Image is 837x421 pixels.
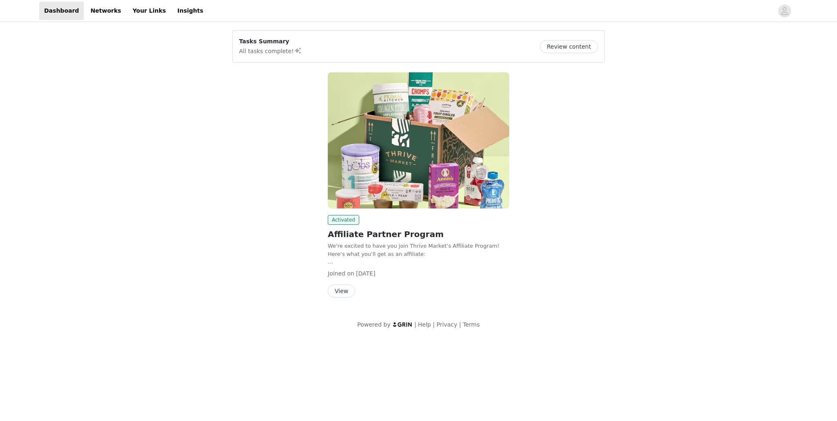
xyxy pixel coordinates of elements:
[418,321,431,328] a: Help
[392,322,413,327] img: logo
[328,242,509,258] p: We're excited to have you join Thrive Market’s Affiliate Program! Here’s what you’ll get as an af...
[328,72,509,208] img: Thrive Market
[436,321,457,328] a: Privacy
[781,4,788,18] div: avatar
[239,37,302,46] p: Tasks Summary
[463,321,479,328] a: Terms
[328,270,354,277] span: Joined on
[357,321,390,328] span: Powered by
[328,215,359,225] span: Activated
[328,288,355,294] a: View
[414,321,416,328] span: |
[39,2,84,20] a: Dashboard
[239,46,302,56] p: All tasks complete!
[328,228,509,240] h2: Affiliate Partner Program
[540,40,598,53] button: Review content
[328,284,355,298] button: View
[459,321,461,328] span: |
[433,321,435,328] span: |
[128,2,171,20] a: Your Links
[85,2,126,20] a: Networks
[172,2,208,20] a: Insights
[356,270,375,277] span: [DATE]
